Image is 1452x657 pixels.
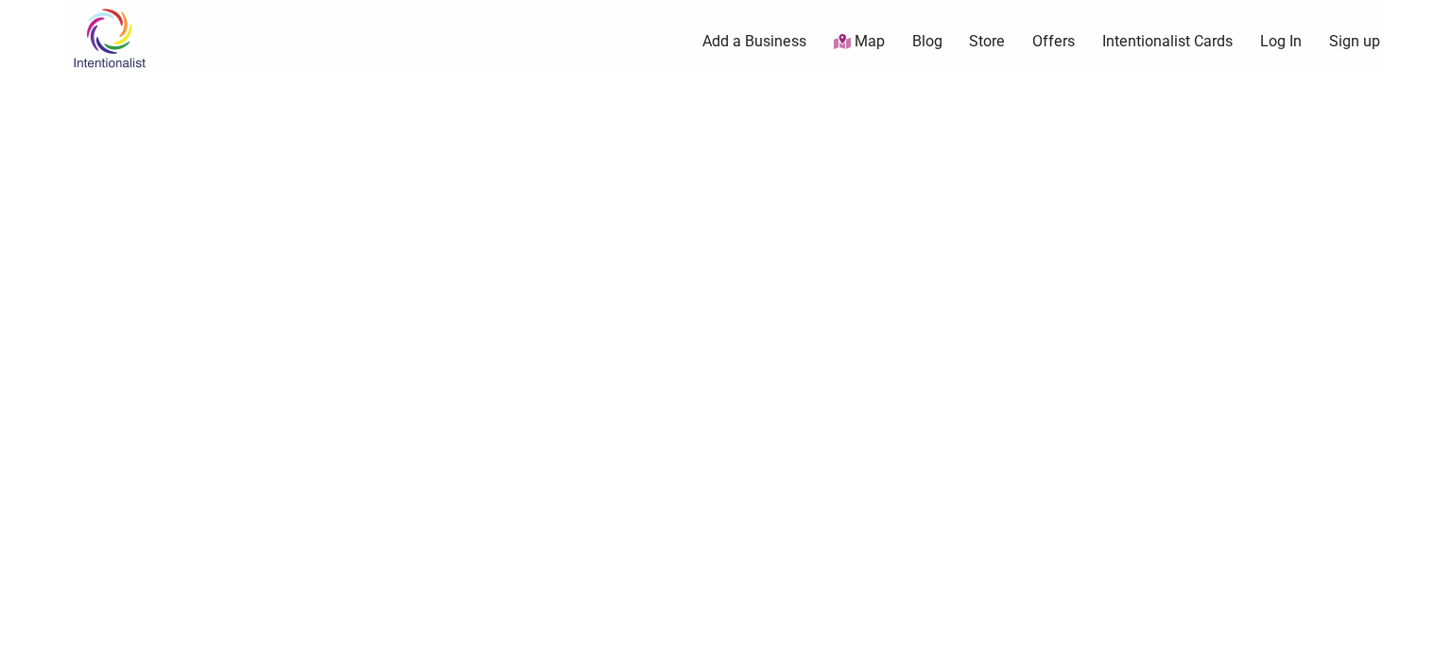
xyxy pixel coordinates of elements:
[969,31,1005,52] a: Store
[834,31,885,53] a: Map
[1032,31,1075,52] a: Offers
[1329,31,1380,52] a: Sign up
[912,31,942,52] a: Blog
[1260,31,1302,52] a: Log In
[64,8,154,69] img: Intentionalist
[1102,31,1233,52] a: Intentionalist Cards
[702,31,806,52] a: Add a Business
